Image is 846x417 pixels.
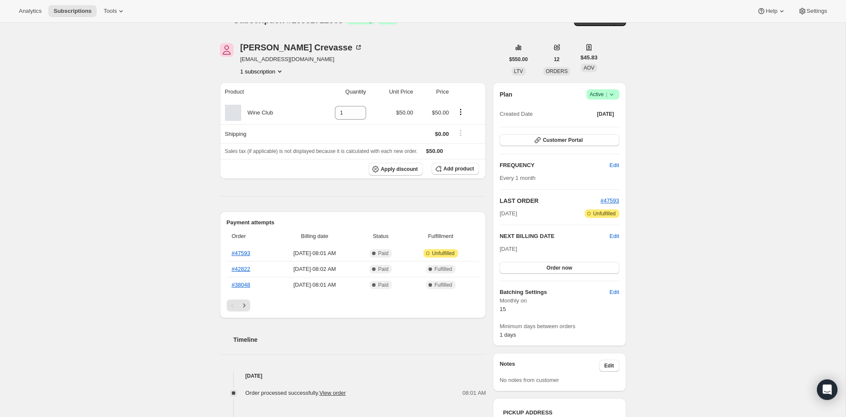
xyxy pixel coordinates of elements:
[240,55,363,64] span: [EMAIL_ADDRESS][DOMAIN_NAME]
[432,109,449,116] span: $50.00
[238,300,250,311] button: Next
[500,306,506,312] span: 15
[275,265,354,273] span: [DATE] · 08:02 AM
[369,82,416,101] th: Unit Price
[546,68,568,74] span: ORDERS
[549,53,565,65] button: 12
[514,68,523,74] span: LTV
[98,5,130,17] button: Tools
[500,322,619,331] span: Minimum days between orders
[227,300,479,311] nav: Pagination
[509,56,528,63] span: $550.00
[504,53,533,65] button: $550.00
[503,408,615,417] h3: PICKUP ADDRESS
[500,197,600,205] h2: LAST ORDER
[359,232,402,241] span: Status
[378,282,388,288] span: Paid
[500,134,619,146] button: Customer Portal
[793,5,832,17] button: Settings
[240,43,363,52] div: [PERSON_NAME] Crevasse
[500,161,609,170] h2: FREQUENCY
[462,389,486,397] span: 08:01 AM
[604,362,614,369] span: Edit
[220,43,234,57] span: Travis Crevasse
[807,8,827,15] span: Settings
[609,161,619,170] span: Edit
[232,250,250,256] a: #47593
[554,56,559,63] span: 12
[500,209,517,218] span: [DATE]
[227,218,479,227] h2: Payment attempts
[604,159,624,172] button: Edit
[580,53,598,62] span: $45.83
[500,297,619,305] span: Monthly on
[240,67,284,76] button: Product actions
[500,175,535,181] span: Every 1 month
[500,377,559,383] span: No notes from customer
[600,197,619,205] button: #47593
[597,111,614,117] span: [DATE]
[817,379,837,400] div: Open Intercom Messenger
[234,335,486,344] h2: Timeline
[500,360,599,372] h3: Notes
[543,137,583,144] span: Customer Portal
[232,282,250,288] a: #38048
[275,249,354,258] span: [DATE] · 08:01 AM
[381,166,418,173] span: Apply discount
[432,163,479,175] button: Add product
[752,5,791,17] button: Help
[604,285,624,299] button: Edit
[225,148,418,154] span: Sales tax (if applicable) is not displayed because it is calculated with each new order.
[590,90,616,99] span: Active
[609,288,619,297] span: Edit
[592,108,619,120] button: [DATE]
[275,232,354,241] span: Billing date
[432,250,455,257] span: Unfulfilled
[104,8,117,15] span: Tools
[500,246,517,252] span: [DATE]
[220,372,486,380] h4: [DATE]
[310,82,369,101] th: Quantity
[48,5,97,17] button: Subscriptions
[53,8,92,15] span: Subscriptions
[227,227,273,246] th: Order
[500,110,532,118] span: Created Date
[319,390,346,396] a: View order
[426,148,443,154] span: $50.00
[407,232,474,241] span: Fulfillment
[435,266,452,273] span: Fulfilled
[600,197,619,204] a: #47593
[19,8,41,15] span: Analytics
[435,282,452,288] span: Fulfilled
[232,266,250,272] a: #42822
[766,8,777,15] span: Help
[378,250,388,257] span: Paid
[220,124,310,143] th: Shipping
[500,232,609,241] h2: NEXT BILLING DATE
[500,262,619,274] button: Order now
[454,128,467,138] button: Shipping actions
[378,266,388,273] span: Paid
[14,5,47,17] button: Analytics
[606,91,607,98] span: |
[241,109,273,117] div: Wine Club
[435,131,449,137] span: $0.00
[500,332,516,338] span: 1 days
[500,288,609,297] h6: Batching Settings
[609,232,619,241] button: Edit
[500,90,512,99] h2: Plan
[396,109,413,116] span: $50.00
[246,390,346,396] span: Order processed successfully.
[444,165,474,172] span: Add product
[454,107,467,117] button: Product actions
[275,281,354,289] span: [DATE] · 08:01 AM
[583,65,594,71] span: AOV
[220,82,310,101] th: Product
[593,210,616,217] span: Unfulfilled
[599,360,619,372] button: Edit
[369,163,423,176] button: Apply discount
[416,82,451,101] th: Price
[547,264,572,271] span: Order now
